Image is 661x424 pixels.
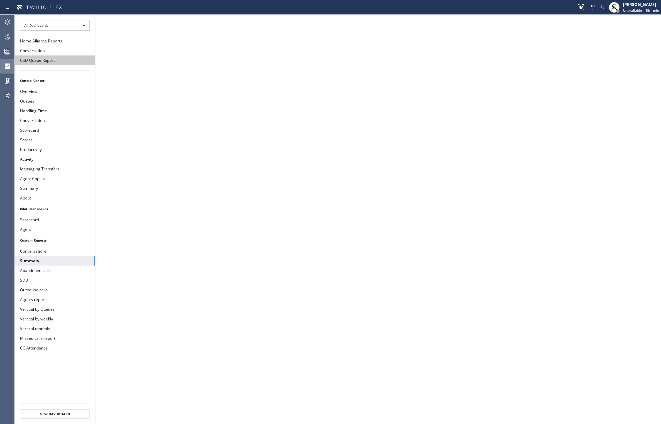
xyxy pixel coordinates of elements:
button: Scores [15,135,95,145]
button: Agent [15,225,95,234]
button: New Dashboard [20,409,90,419]
button: Overview [15,87,95,96]
button: About [15,193,95,203]
button: Agents report [15,295,95,304]
button: Activity [15,154,95,164]
button: Queues [15,96,95,106]
button: CC Attendance [15,343,95,353]
button: SDB [15,275,95,285]
span: Unavailable | 5h 1min [623,8,659,13]
button: Conversations [15,116,95,125]
iframe: dashboard_b794bedd1109 [95,15,661,424]
button: Missed calls report [15,333,95,343]
li: Pilot Dashboards [15,204,95,213]
button: Handling Time [15,106,95,116]
button: Conversations [15,246,95,256]
button: Vertical by Queues [15,304,95,314]
button: Mute [598,3,607,12]
button: Scorecard [15,215,95,225]
button: CSD Queue Report [15,55,95,65]
li: Control Center [15,76,95,85]
div: All Dashboards [20,20,90,31]
button: Summary [15,183,95,193]
button: Conversation [15,46,95,55]
button: Vertical by weekly [15,314,95,324]
div: [PERSON_NAME] [623,2,659,7]
button: Home Alliance Reports [15,36,95,46]
button: Messaging Transfers [15,164,95,174]
button: Vertical monthly [15,324,95,333]
button: Agent Copilot [15,174,95,183]
button: Productivity [15,145,95,154]
button: Summary [15,256,95,266]
button: Abandoned calls [15,266,95,275]
li: Custom Reports [15,236,95,245]
button: Outbound calls [15,285,95,295]
button: Scorecard [15,125,95,135]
